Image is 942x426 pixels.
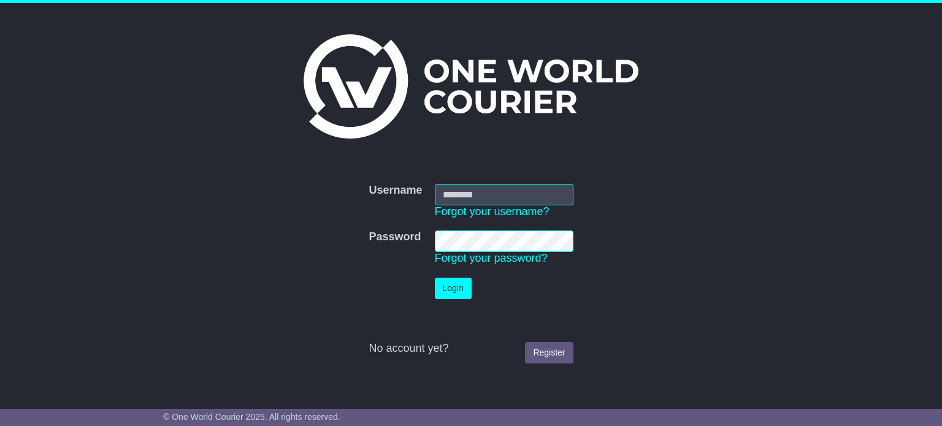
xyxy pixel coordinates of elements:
[304,34,638,139] img: One World
[435,252,548,264] a: Forgot your password?
[369,230,421,244] label: Password
[369,342,573,356] div: No account yet?
[435,278,472,299] button: Login
[369,184,422,197] label: Username
[525,342,573,363] a: Register
[163,412,340,422] span: © One World Courier 2025. All rights reserved.
[435,205,549,218] a: Forgot your username?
